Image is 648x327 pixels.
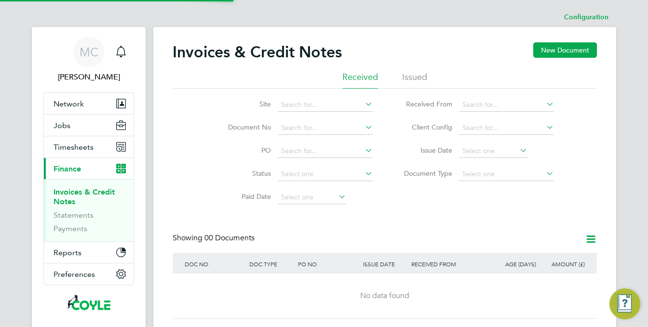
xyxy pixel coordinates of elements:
span: Preferences [54,270,95,279]
img: coyles-logo-retina.png [67,295,110,310]
span: 00 Documents [204,233,255,243]
span: MC [80,46,98,58]
li: Configuration [564,8,608,27]
a: MC[PERSON_NAME] [43,37,134,83]
button: Timesheets [44,136,134,157]
label: Paid Date [216,192,271,201]
label: Document No [216,123,271,131]
span: Finance [54,164,81,173]
button: Preferences [44,263,134,285]
input: Search for... [278,121,373,135]
label: Received From [397,100,452,108]
input: Search for... [459,98,554,112]
input: Search for... [459,121,554,135]
button: Reports [44,242,134,263]
button: Engage Resource Center [609,288,640,319]
span: Network [54,99,84,108]
input: Select one [278,168,373,181]
div: DOC NO [182,253,247,275]
div: No data found [182,291,587,301]
button: New Document [533,42,597,58]
label: Document Type [397,169,452,178]
input: Search for... [278,98,373,112]
label: PO [216,146,271,155]
div: DOC TYPE [247,253,296,275]
a: Go to home page [43,295,134,310]
span: Timesheets [54,143,94,152]
button: Jobs [44,115,134,136]
button: Network [44,93,134,114]
div: AGE (DAYS) [490,253,539,275]
h2: Invoices & Credit Notes [173,42,342,62]
input: Select one [459,144,527,158]
li: Issued [402,71,427,89]
div: Showing [173,233,256,243]
a: Statements [54,210,94,220]
div: ISSUE DATE [361,253,409,275]
button: Finance [44,158,134,179]
label: Issue Date [397,146,452,155]
input: Search for... [278,144,373,158]
label: Site [216,100,271,108]
div: RECEIVED FROM [409,253,490,275]
label: Status [216,169,271,178]
li: Received [342,71,378,89]
a: Invoices & Credit Notes [54,187,115,206]
span: Reports [54,248,81,257]
div: PO NO [296,253,360,275]
span: Marie Cornick [43,71,134,83]
label: Client Config [397,123,452,131]
input: Select one [459,168,554,181]
span: Jobs [54,121,70,130]
a: Payments [54,224,87,233]
input: Select one [278,191,346,204]
div: Finance [44,179,134,241]
div: AMOUNT (£) [539,253,587,275]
